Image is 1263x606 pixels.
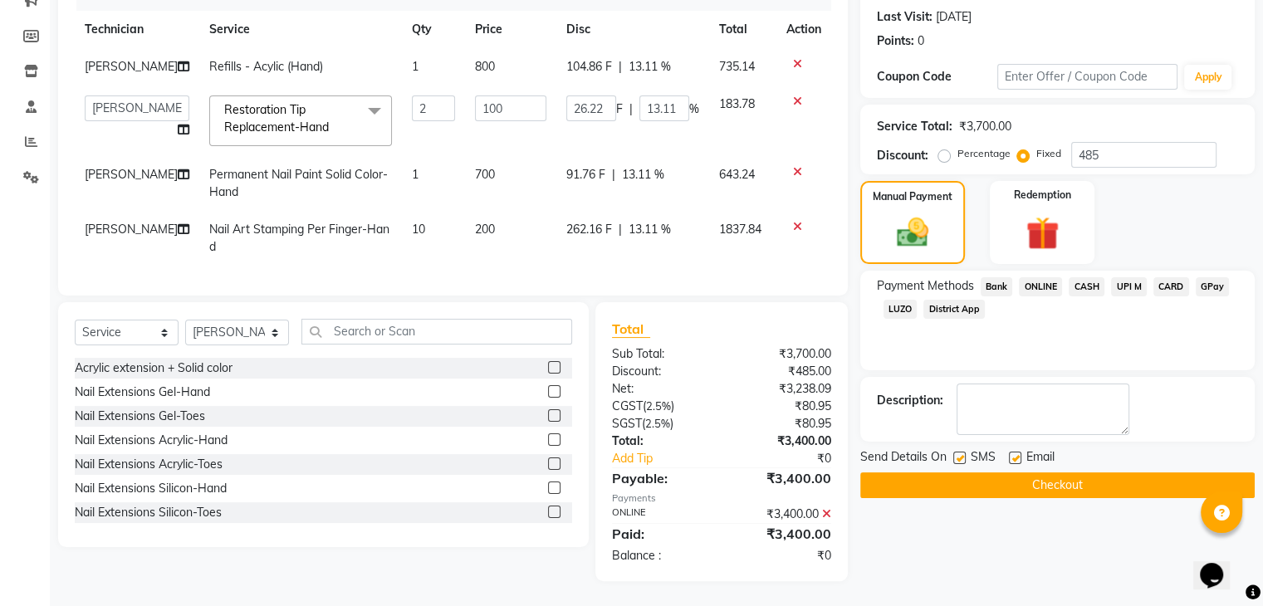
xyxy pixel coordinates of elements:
[1014,188,1071,203] label: Redemption
[566,221,612,238] span: 262.16 F
[600,547,722,564] div: Balance :
[75,384,210,401] div: Nail Extensions Gel-Hand
[645,417,670,430] span: 2.5%
[600,524,722,544] div: Paid:
[742,450,843,467] div: ₹0
[612,320,650,338] span: Total
[85,222,178,237] span: [PERSON_NAME]
[75,11,199,48] th: Technician
[1193,540,1246,589] iframe: chat widget
[722,506,844,523] div: ₹3,400.00
[877,147,928,164] div: Discount:
[1184,65,1231,90] button: Apply
[475,59,495,74] span: 800
[600,380,722,398] div: Net:
[709,11,776,48] th: Total
[877,32,914,50] div: Points:
[877,8,933,26] div: Last Visit:
[612,398,643,413] span: CGST
[75,480,227,497] div: Nail Extensions Silicon-Hand
[566,58,612,76] span: 104.86 F
[936,8,972,26] div: [DATE]
[957,146,1011,161] label: Percentage
[619,221,622,238] span: |
[412,167,419,182] span: 1
[877,392,943,409] div: Description:
[412,59,419,74] span: 1
[475,222,495,237] span: 200
[612,416,642,431] span: SGST
[719,96,755,111] span: 183.78
[722,547,844,564] div: ₹0
[85,167,178,182] span: [PERSON_NAME]
[719,167,755,182] span: 643.24
[329,120,336,134] a: x
[209,167,388,199] span: Permanent Nail Paint Solid Color-Hand
[1196,277,1230,296] span: GPay
[75,432,228,449] div: Nail Extensions Acrylic-Hand
[629,221,671,238] span: 13.11 %
[75,504,222,521] div: Nail Extensions Silicon-Toes
[959,118,1011,135] div: ₹3,700.00
[600,506,722,523] div: ONLINE
[722,345,844,363] div: ₹3,700.00
[1036,146,1061,161] label: Fixed
[402,11,465,48] th: Qty
[600,450,742,467] a: Add Tip
[722,468,844,488] div: ₹3,400.00
[465,11,556,48] th: Price
[722,380,844,398] div: ₹3,238.09
[600,398,722,415] div: ( )
[566,166,605,183] span: 91.76 F
[776,11,831,48] th: Action
[209,222,389,254] span: Nail Art Stamping Per Finger-Hand
[877,68,997,86] div: Coupon Code
[75,456,223,473] div: Nail Extensions Acrylic-Toes
[877,277,974,295] span: Payment Methods
[1153,277,1189,296] span: CARD
[689,100,699,118] span: %
[629,100,633,118] span: |
[1026,448,1055,469] span: Email
[600,363,722,380] div: Discount:
[612,491,831,506] div: Payments
[619,58,622,76] span: |
[860,448,947,469] span: Send Details On
[646,399,671,413] span: 2.5%
[612,166,615,183] span: |
[997,64,1178,90] input: Enter Offer / Coupon Code
[918,32,924,50] div: 0
[75,359,233,377] div: Acrylic extension + Solid color
[475,167,495,182] span: 700
[971,448,996,469] span: SMS
[600,433,722,450] div: Total:
[629,58,671,76] span: 13.11 %
[600,345,722,363] div: Sub Total:
[209,59,323,74] span: Refills - Acylic (Hand)
[199,11,402,48] th: Service
[556,11,709,48] th: Disc
[301,319,572,345] input: Search or Scan
[1019,277,1062,296] span: ONLINE
[75,408,205,425] div: Nail Extensions Gel-Toes
[877,118,952,135] div: Service Total:
[622,166,664,183] span: 13.11 %
[884,300,918,319] span: LUZO
[719,59,755,74] span: 735.14
[616,100,623,118] span: F
[412,222,425,237] span: 10
[85,59,178,74] span: [PERSON_NAME]
[722,433,844,450] div: ₹3,400.00
[224,102,329,134] span: Restoration Tip Replacement-Hand
[1016,213,1070,254] img: _gift.svg
[600,468,722,488] div: Payable:
[860,472,1255,498] button: Checkout
[722,398,844,415] div: ₹80.95
[981,277,1013,296] span: Bank
[887,214,938,251] img: _cash.svg
[1069,277,1104,296] span: CASH
[600,415,722,433] div: ( )
[923,300,985,319] span: District App
[722,415,844,433] div: ₹80.95
[1111,277,1147,296] span: UPI M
